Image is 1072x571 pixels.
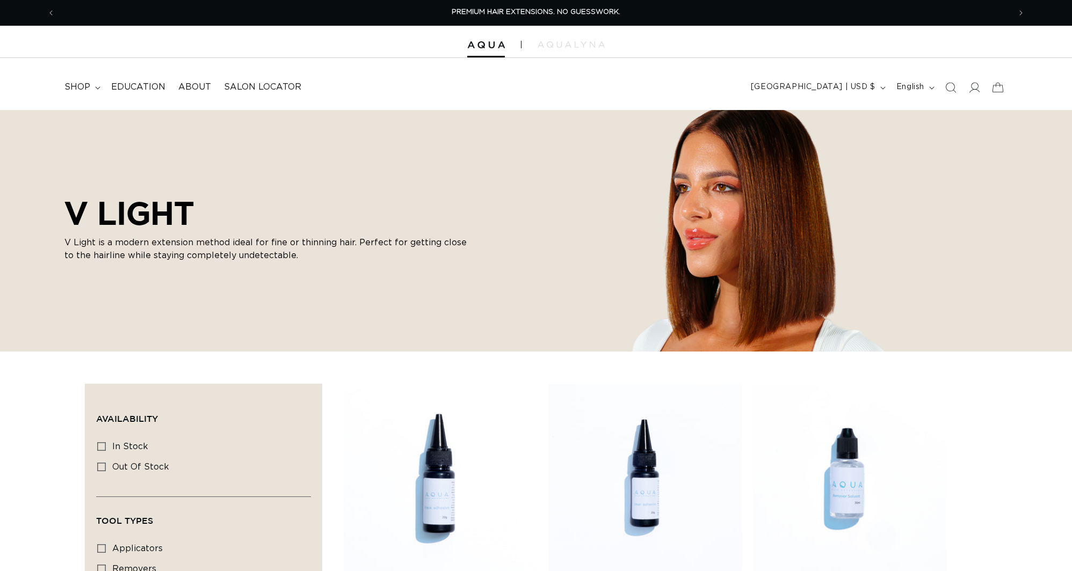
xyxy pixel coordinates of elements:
[112,544,163,553] span: applicators
[58,75,105,99] summary: shop
[96,395,311,434] summary: Availability (0 selected)
[105,75,172,99] a: Education
[218,75,308,99] a: Salon Locator
[64,194,473,232] h2: V LIGHT
[1009,3,1033,23] button: Next announcement
[172,75,218,99] a: About
[751,82,875,93] span: [GEOGRAPHIC_DATA] | USD $
[224,82,301,93] span: Salon Locator
[64,82,90,93] span: shop
[744,77,890,98] button: [GEOGRAPHIC_DATA] | USD $
[64,236,473,262] p: V Light is a modern extension method ideal for fine or thinning hair. Perfect for getting close t...
[896,82,924,93] span: English
[890,77,939,98] button: English
[538,41,605,48] img: aqualyna.com
[178,82,211,93] span: About
[111,82,165,93] span: Education
[96,516,153,525] span: Tool Types
[96,497,311,536] summary: Tool Types (0 selected)
[96,414,158,423] span: Availability
[452,9,620,16] span: PREMIUM HAIR EXTENSIONS. NO GUESSWORK.
[39,3,63,23] button: Previous announcement
[112,442,148,451] span: In stock
[939,76,962,99] summary: Search
[112,463,169,471] span: Out of stock
[467,41,505,49] img: Aqua Hair Extensions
